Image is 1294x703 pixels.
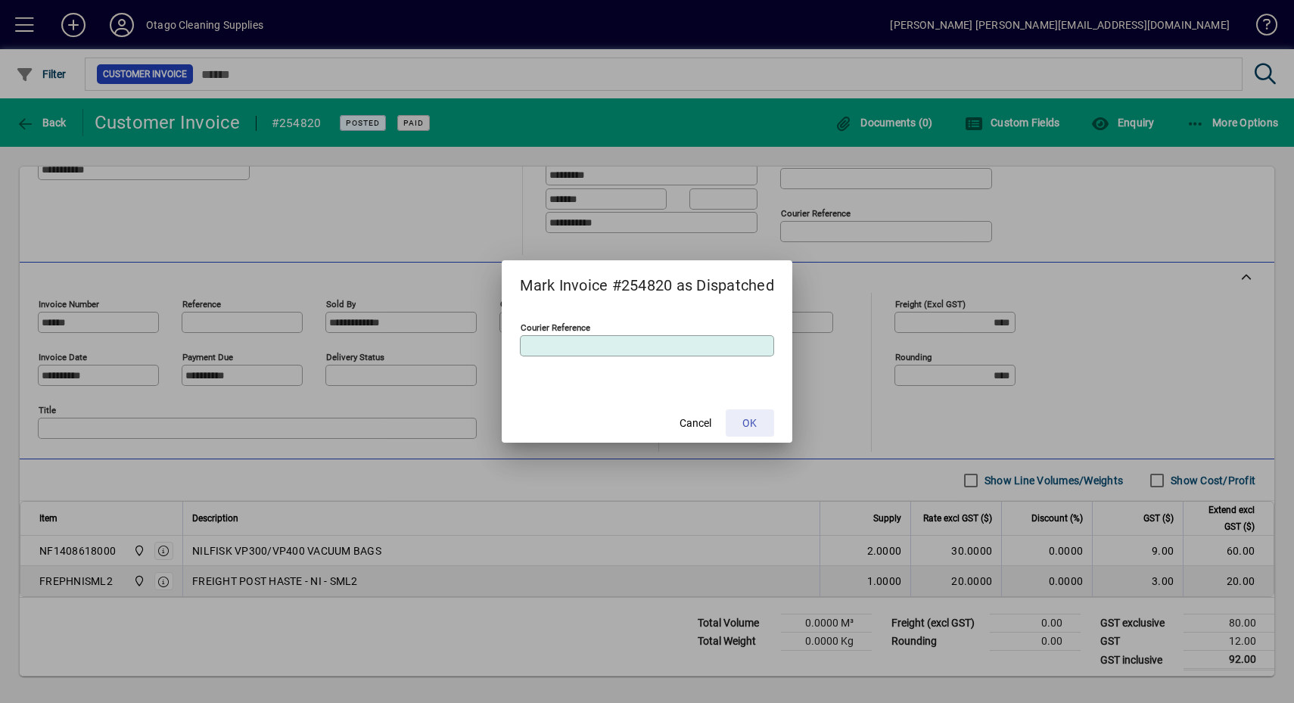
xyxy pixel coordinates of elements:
button: Cancel [671,409,720,437]
span: OK [742,415,757,431]
mat-label: Courier Reference [521,322,590,333]
h2: Mark Invoice #254820 as Dispatched [502,260,792,304]
button: OK [726,409,774,437]
span: Cancel [680,415,711,431]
